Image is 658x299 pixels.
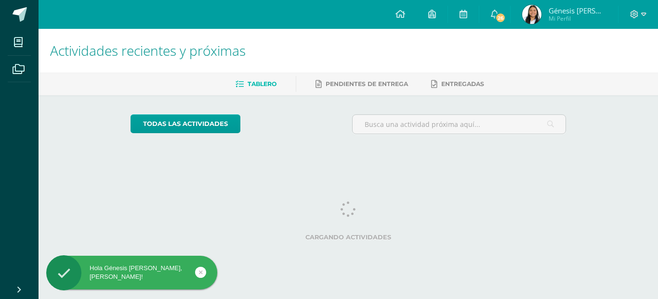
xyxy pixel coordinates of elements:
span: Tablero [248,80,276,87]
div: Hola Génesis [PERSON_NAME], [PERSON_NAME]! [46,264,217,281]
label: Cargando actividades [131,234,566,241]
a: Pendientes de entrega [316,76,408,92]
a: Tablero [236,76,276,92]
a: todas las Actividades [131,114,240,133]
span: 26 [495,12,505,23]
span: Génesis [PERSON_NAME] [549,6,606,15]
img: d8f892b49e25d35664c86694ca164833.png [522,5,541,24]
input: Busca una actividad próxima aquí... [353,115,566,134]
span: Actividades recientes y próximas [50,41,246,60]
span: Entregadas [441,80,484,87]
span: Pendientes de entrega [326,80,408,87]
span: Mi Perfil [549,14,606,23]
a: Entregadas [431,76,484,92]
